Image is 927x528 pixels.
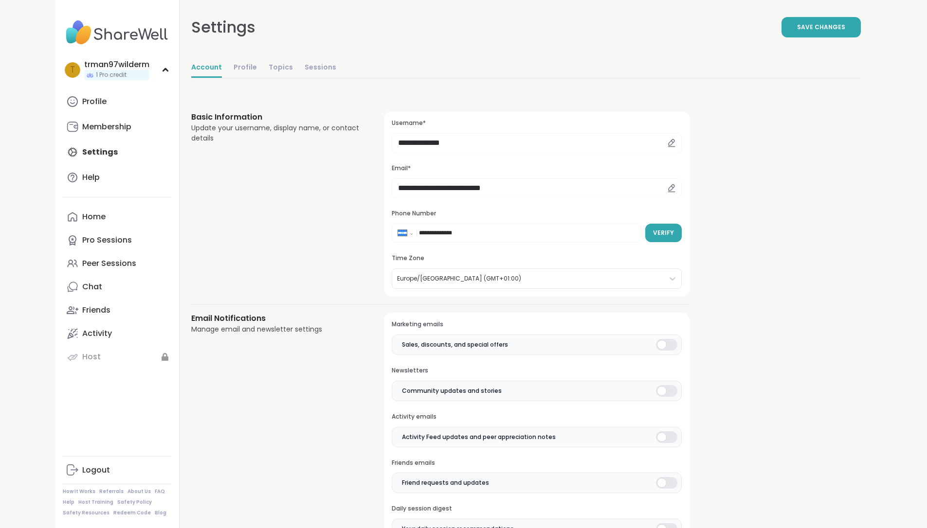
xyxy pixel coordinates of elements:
h3: Activity emails [392,413,681,421]
img: ShareWell Nav Logo [63,16,171,50]
span: t [70,64,75,76]
a: Blog [155,510,166,516]
span: Community updates and stories [402,387,502,395]
a: Account [191,58,222,78]
h3: Username* [392,119,681,127]
div: Profile [82,96,107,107]
a: Chat [63,275,171,299]
span: Friend requests and updates [402,478,489,487]
div: Pro Sessions [82,235,132,246]
a: Home [63,205,171,229]
a: Host [63,345,171,369]
h3: Friends emails [392,459,681,467]
div: Update your username, display name, or contact details [191,123,361,143]
div: Chat [82,282,102,292]
h3: Email* [392,164,681,173]
a: Friends [63,299,171,322]
span: Activity Feed updates and peer appreciation notes [402,433,556,441]
h3: Phone Number [392,210,681,218]
h3: Time Zone [392,254,681,263]
h3: Newsletters [392,367,681,375]
div: Host [82,352,101,362]
span: Verify [653,229,674,237]
a: Host Training [78,499,113,506]
button: Verify [645,224,682,242]
h3: Email Notifications [191,313,361,324]
a: Topics [269,58,293,78]
h3: Basic Information [191,111,361,123]
a: Profile [234,58,257,78]
div: Membership [82,122,131,132]
a: Referrals [99,488,124,495]
a: Pro Sessions [63,229,171,252]
a: Membership [63,115,171,139]
a: How It Works [63,488,95,495]
a: Help [63,499,74,506]
h3: Marketing emails [392,320,681,329]
a: Activity [63,322,171,345]
a: Redeem Code [113,510,151,516]
a: Safety Policy [117,499,152,506]
div: Activity [82,328,112,339]
h3: Daily session digest [392,505,681,513]
div: Help [82,172,100,183]
a: Logout [63,458,171,482]
div: trman97wilderm [84,59,149,70]
div: Home [82,211,106,222]
a: FAQ [155,488,165,495]
div: Peer Sessions [82,258,136,269]
div: Logout [82,465,110,475]
a: About Us [127,488,151,495]
a: Sessions [305,58,336,78]
div: Friends [82,305,110,316]
div: Manage email and newsletter settings [191,324,361,334]
a: Safety Resources [63,510,109,516]
span: Save Changes [797,23,845,32]
span: 1 Pro credit [96,71,127,79]
button: Save Changes [782,17,861,37]
span: Sales, discounts, and special offers [402,340,508,349]
div: Settings [191,16,255,39]
a: Help [63,166,171,189]
a: Profile [63,90,171,113]
a: Peer Sessions [63,252,171,275]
